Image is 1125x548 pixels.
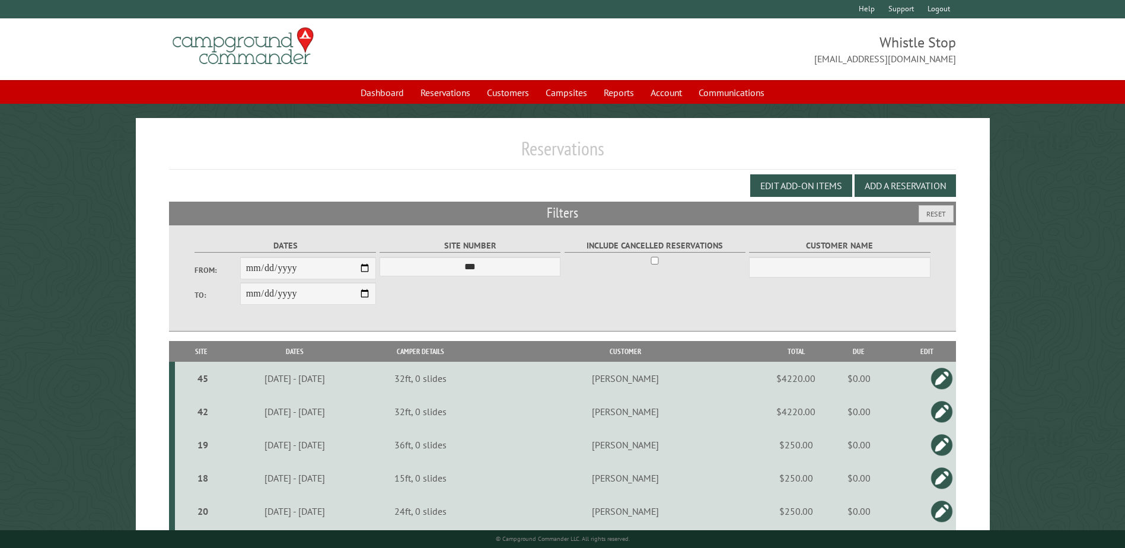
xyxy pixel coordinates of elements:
td: $250.00 [772,495,820,528]
div: [DATE] - [DATE] [230,372,360,384]
button: Edit Add-on Items [750,174,852,197]
label: Customer Name [749,239,930,253]
th: Edit [898,341,956,362]
small: © Campground Commander LLC. All rights reserved. [496,535,630,543]
td: [PERSON_NAME] [479,428,772,461]
a: Campsites [538,81,594,104]
th: Customer [479,341,772,362]
a: Reservations [413,81,477,104]
button: Reset [919,205,954,222]
div: 45 [180,372,225,384]
td: $4220.00 [772,395,820,428]
label: To: [195,289,240,301]
td: 36ft, 0 slides [362,428,479,461]
td: [PERSON_NAME] [479,395,772,428]
td: $0.00 [820,428,898,461]
td: [PERSON_NAME] [479,495,772,528]
td: $250.00 [772,428,820,461]
a: Communications [691,81,772,104]
div: 20 [180,505,225,517]
div: 18 [180,472,225,484]
th: Due [820,341,898,362]
th: Total [772,341,820,362]
td: $4220.00 [772,362,820,395]
td: $0.00 [820,362,898,395]
label: Include Cancelled Reservations [565,239,745,253]
label: Dates [195,239,375,253]
h1: Reservations [169,137,955,170]
th: Dates [228,341,362,362]
div: 42 [180,406,225,418]
button: Add a Reservation [855,174,956,197]
div: [DATE] - [DATE] [230,406,360,418]
th: Camper Details [362,341,479,362]
a: Reports [597,81,641,104]
td: $0.00 [820,495,898,528]
span: Whistle Stop [EMAIL_ADDRESS][DOMAIN_NAME] [563,33,956,66]
div: [DATE] - [DATE] [230,439,360,451]
td: 15ft, 0 slides [362,461,479,495]
td: 24ft, 0 slides [362,495,479,528]
th: Site [175,341,227,362]
div: [DATE] - [DATE] [230,505,360,517]
a: Dashboard [353,81,411,104]
td: $0.00 [820,461,898,495]
label: From: [195,265,240,276]
img: Campground Commander [169,23,317,69]
label: Site Number [380,239,560,253]
td: $0.00 [820,395,898,428]
td: [PERSON_NAME] [479,461,772,495]
td: $250.00 [772,461,820,495]
a: Customers [480,81,536,104]
div: [DATE] - [DATE] [230,472,360,484]
td: 32ft, 0 slides [362,395,479,428]
a: Account [643,81,689,104]
td: 32ft, 0 slides [362,362,479,395]
h2: Filters [169,202,955,224]
td: [PERSON_NAME] [479,362,772,395]
div: 19 [180,439,225,451]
